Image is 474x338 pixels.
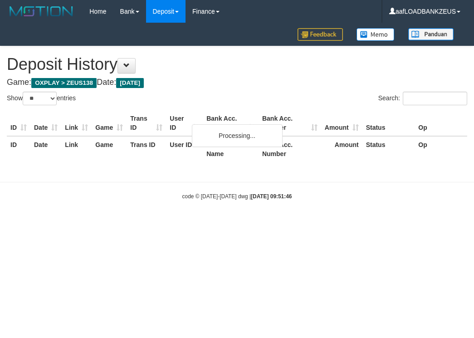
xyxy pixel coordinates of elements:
[192,124,283,147] div: Processing...
[7,55,467,73] h1: Deposit History
[378,92,467,105] label: Search:
[92,110,127,136] th: Game
[166,110,203,136] th: User ID
[7,110,30,136] th: ID
[166,136,203,162] th: User ID
[61,136,92,162] th: Link
[7,136,30,162] th: ID
[403,92,467,105] input: Search:
[415,110,467,136] th: Op
[182,193,292,200] small: code © [DATE]-[DATE] dwg |
[7,92,76,105] label: Show entries
[203,110,259,136] th: Bank Acc. Name
[298,28,343,41] img: Feedback.jpg
[259,110,321,136] th: Bank Acc. Number
[116,78,144,88] span: [DATE]
[23,92,57,105] select: Showentries
[7,78,467,87] h4: Game: Date:
[321,136,362,162] th: Amount
[61,110,92,136] th: Link
[92,136,127,162] th: Game
[31,78,97,88] span: OXPLAY > ZEUS138
[362,110,415,136] th: Status
[259,136,321,162] th: Bank Acc. Number
[408,28,454,40] img: panduan.png
[30,110,61,136] th: Date
[127,110,166,136] th: Trans ID
[127,136,166,162] th: Trans ID
[7,5,76,18] img: MOTION_logo.png
[251,193,292,200] strong: [DATE] 09:51:46
[30,136,61,162] th: Date
[357,28,395,41] img: Button%20Memo.svg
[362,136,415,162] th: Status
[321,110,362,136] th: Amount
[203,136,259,162] th: Bank Acc. Name
[415,136,467,162] th: Op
